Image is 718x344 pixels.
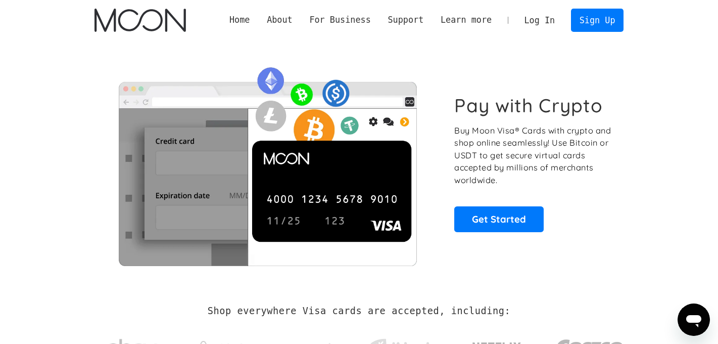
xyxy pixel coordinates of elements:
[301,14,379,26] div: For Business
[571,9,624,31] a: Sign Up
[309,14,370,26] div: For Business
[258,14,301,26] div: About
[454,124,612,187] p: Buy Moon Visa® Cards with crypto and shop online seamlessly! Use Bitcoin or USDT to get secure vi...
[94,60,441,266] img: Moon Cards let you spend your crypto anywhere Visa is accepted.
[454,206,544,232] a: Get Started
[516,9,563,31] a: Log In
[379,14,432,26] div: Support
[678,304,710,336] iframe: Button to launch messaging window
[208,306,510,317] h2: Shop everywhere Visa cards are accepted, including:
[267,14,293,26] div: About
[221,14,258,26] a: Home
[441,14,492,26] div: Learn more
[454,94,603,117] h1: Pay with Crypto
[94,9,186,32] img: Moon Logo
[388,14,423,26] div: Support
[94,9,186,32] a: home
[432,14,500,26] div: Learn more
